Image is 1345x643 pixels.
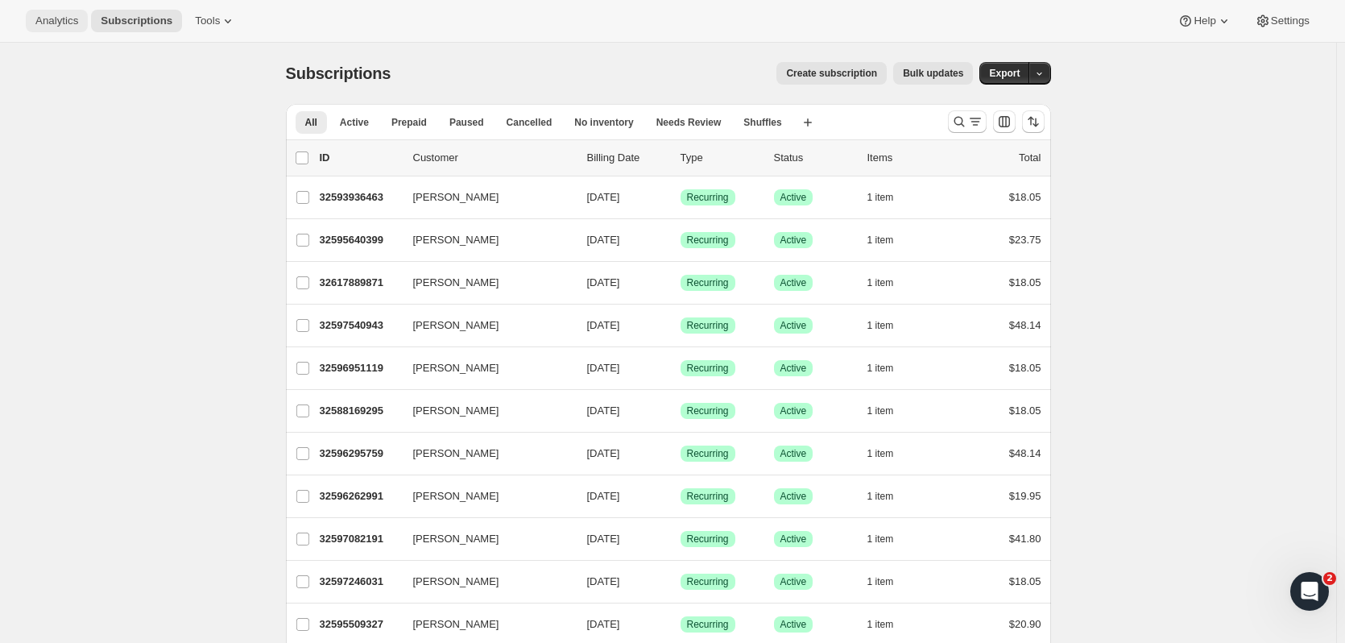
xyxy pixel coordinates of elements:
iframe: Intercom live chat [1290,572,1329,611]
button: [PERSON_NAME] [403,526,565,552]
span: [PERSON_NAME] [413,360,499,376]
p: 32588169295 [320,403,400,419]
span: [DATE] [587,533,620,545]
div: Type [681,150,761,166]
button: Bulk updates [893,62,973,85]
button: [PERSON_NAME] [403,569,565,595]
span: Subscriptions [101,15,172,27]
span: Recurring [687,447,729,460]
button: Export [979,62,1029,85]
span: Active [780,191,807,204]
p: 32593936463 [320,189,400,205]
span: [DATE] [587,276,620,288]
button: Help [1168,10,1241,32]
span: 1 item [867,618,894,631]
span: Recurring [687,319,729,332]
span: All [305,116,317,129]
div: IDCustomerBilling DateTypeStatusItemsTotal [320,150,1041,166]
div: 32595509327[PERSON_NAME][DATE]SuccessRecurringSuccessActive1 item$20.90 [320,613,1041,636]
span: Active [780,362,807,375]
button: [PERSON_NAME] [403,398,565,424]
p: 32596295759 [320,446,400,462]
span: Settings [1271,15,1310,27]
span: Active [780,575,807,588]
p: Customer [413,150,574,166]
span: [PERSON_NAME] [413,317,499,334]
div: 32593936463[PERSON_NAME][DATE]SuccessRecurringSuccessActive1 item$18.05 [320,186,1041,209]
span: 1 item [867,533,894,546]
p: ID [320,150,400,166]
span: 1 item [867,234,894,247]
div: 32595640399[PERSON_NAME][DATE]SuccessRecurringSuccessActive1 item$23.75 [320,229,1041,251]
div: 32596262991[PERSON_NAME][DATE]SuccessRecurringSuccessActive1 item$19.95 [320,485,1041,508]
button: Subscriptions [91,10,182,32]
div: 32597540943[PERSON_NAME][DATE]SuccessRecurringSuccessActive1 item$48.14 [320,314,1041,337]
span: 1 item [867,490,894,503]
span: Active [780,490,807,503]
span: $19.95 [1009,490,1041,502]
button: 1 item [867,528,912,550]
span: No inventory [574,116,633,129]
span: [PERSON_NAME] [413,446,499,462]
button: [PERSON_NAME] [403,441,565,467]
span: Tools [195,15,220,27]
span: [PERSON_NAME] [413,275,499,291]
span: Help [1194,15,1215,27]
span: $48.14 [1009,447,1041,459]
div: Items [867,150,948,166]
button: 1 item [867,442,912,465]
button: Search and filter results [948,110,987,133]
button: [PERSON_NAME] [403,185,565,210]
button: Tools [185,10,246,32]
p: 32596262991 [320,488,400,504]
span: Recurring [687,234,729,247]
span: Active [340,116,369,129]
span: [DATE] [587,404,620,417]
span: Active [780,533,807,546]
button: 1 item [867,357,912,380]
span: 1 item [867,362,894,375]
span: [PERSON_NAME] [413,232,499,248]
button: Create new view [795,111,821,134]
div: 32588169295[PERSON_NAME][DATE]SuccessRecurringSuccessActive1 item$18.05 [320,400,1041,422]
button: [PERSON_NAME] [403,355,565,381]
span: Active [780,319,807,332]
span: [DATE] [587,447,620,459]
span: Export [989,67,1020,80]
span: [PERSON_NAME] [413,189,499,205]
span: Active [780,234,807,247]
button: [PERSON_NAME] [403,270,565,296]
span: Shuffles [743,116,781,129]
button: 1 item [867,272,912,294]
span: 2 [1323,572,1336,585]
div: 32597082191[PERSON_NAME][DATE]SuccessRecurringSuccessActive1 item$41.80 [320,528,1041,550]
button: [PERSON_NAME] [403,483,565,509]
p: Billing Date [587,150,668,166]
button: Settings [1245,10,1319,32]
span: Recurring [687,490,729,503]
button: 1 item [867,613,912,636]
span: $18.05 [1009,362,1041,374]
div: 32596951119[PERSON_NAME][DATE]SuccessRecurringSuccessActive1 item$18.05 [320,357,1041,380]
span: Recurring [687,362,729,375]
p: Total [1019,150,1041,166]
span: [DATE] [587,490,620,502]
span: $18.05 [1009,575,1041,587]
span: $18.05 [1009,191,1041,203]
span: [PERSON_NAME] [413,574,499,590]
span: Active [780,404,807,417]
button: [PERSON_NAME] [403,227,565,253]
span: $18.05 [1009,276,1041,288]
span: [DATE] [587,191,620,203]
span: Recurring [687,276,729,289]
span: 1 item [867,276,894,289]
span: $20.90 [1009,618,1041,630]
span: [PERSON_NAME] [413,403,499,419]
span: [DATE] [587,362,620,374]
p: 32597082191 [320,531,400,547]
span: [DATE] [587,575,620,587]
span: Recurring [687,404,729,417]
button: Create subscription [776,62,887,85]
span: [DATE] [587,618,620,630]
span: Recurring [687,533,729,546]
